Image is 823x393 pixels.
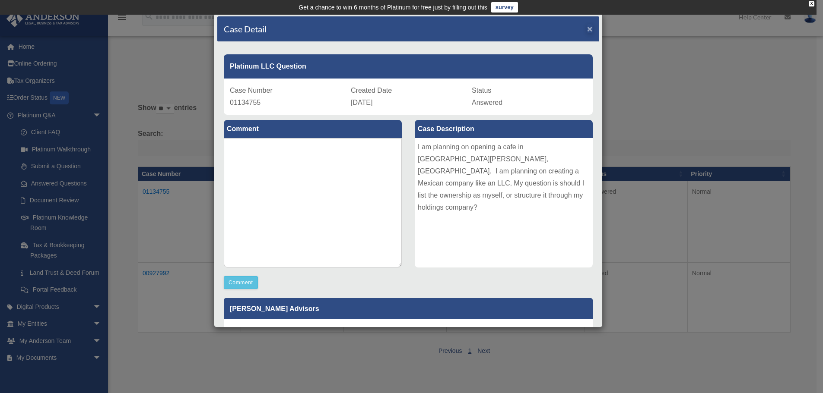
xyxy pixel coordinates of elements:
div: I am planning on opening a cafe in [GEOGRAPHIC_DATA][PERSON_NAME], [GEOGRAPHIC_DATA]. I am planni... [415,138,593,267]
button: Comment [224,276,258,289]
span: Created Date [351,87,392,94]
h4: Case Detail [224,23,267,35]
label: Case Description [415,120,593,138]
span: 01134755 [230,99,261,106]
span: Status [472,87,491,94]
span: Answered [472,99,502,106]
a: survey [491,2,518,13]
label: Comment [224,120,402,138]
div: Get a chance to win 6 months of Platinum for free just by filling out this [299,2,487,13]
button: Close [587,24,593,33]
div: Platinum LLC Question [224,54,593,79]
div: close [809,1,814,6]
span: Case Number [230,87,273,94]
span: × [587,24,593,34]
span: [DATE] [351,99,372,106]
p: [PERSON_NAME] Advisors [224,298,593,319]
